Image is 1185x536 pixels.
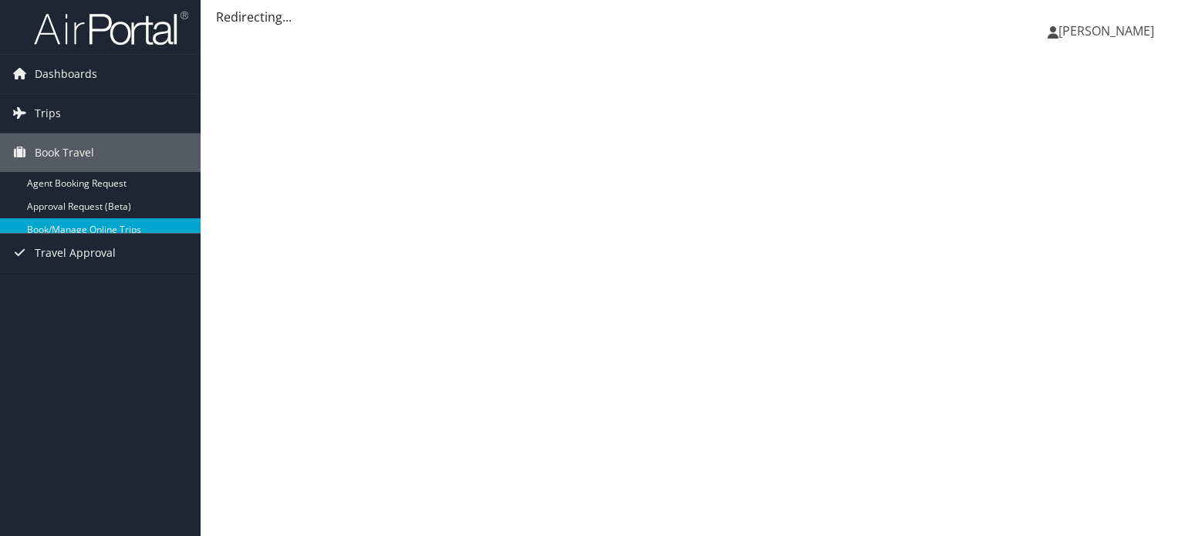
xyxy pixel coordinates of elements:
span: Travel Approval [35,234,116,272]
span: Trips [35,94,61,133]
img: airportal-logo.png [34,10,188,46]
span: [PERSON_NAME] [1058,22,1154,39]
div: Redirecting... [216,8,1170,26]
a: [PERSON_NAME] [1048,8,1170,54]
span: Dashboards [35,55,97,93]
span: Book Travel [35,133,94,172]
